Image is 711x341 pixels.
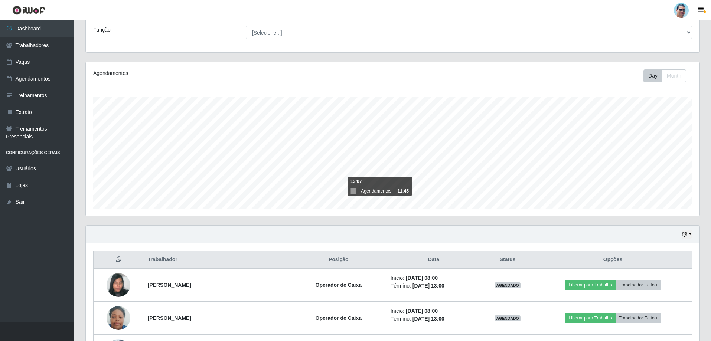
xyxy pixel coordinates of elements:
[107,269,130,301] img: 1739231578264.jpeg
[93,69,336,77] div: Agendamentos
[291,251,386,269] th: Posição
[643,69,692,82] div: Toolbar with button groups
[148,282,191,288] strong: [PERSON_NAME]
[143,251,291,269] th: Trabalhador
[391,282,477,290] li: Término:
[406,308,438,314] time: [DATE] 08:00
[534,251,692,269] th: Opções
[565,280,615,290] button: Liberar para Trabalho
[93,26,111,34] label: Função
[316,315,362,321] strong: Operador de Caixa
[495,282,521,288] span: AGENDADO
[386,251,481,269] th: Data
[12,6,45,15] img: CoreUI Logo
[406,275,438,281] time: [DATE] 08:00
[643,69,686,82] div: First group
[616,280,661,290] button: Trabalhador Faltou
[412,316,444,322] time: [DATE] 13:00
[391,307,477,315] li: Início:
[616,313,661,323] button: Trabalhador Faltou
[391,274,477,282] li: Início:
[107,302,130,334] img: 1709225632480.jpeg
[495,315,521,321] span: AGENDADO
[316,282,362,288] strong: Operador de Caixa
[662,69,686,82] button: Month
[643,69,662,82] button: Day
[391,315,477,323] li: Término:
[148,315,191,321] strong: [PERSON_NAME]
[565,313,615,323] button: Liberar para Trabalho
[481,251,534,269] th: Status
[412,283,444,289] time: [DATE] 13:00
